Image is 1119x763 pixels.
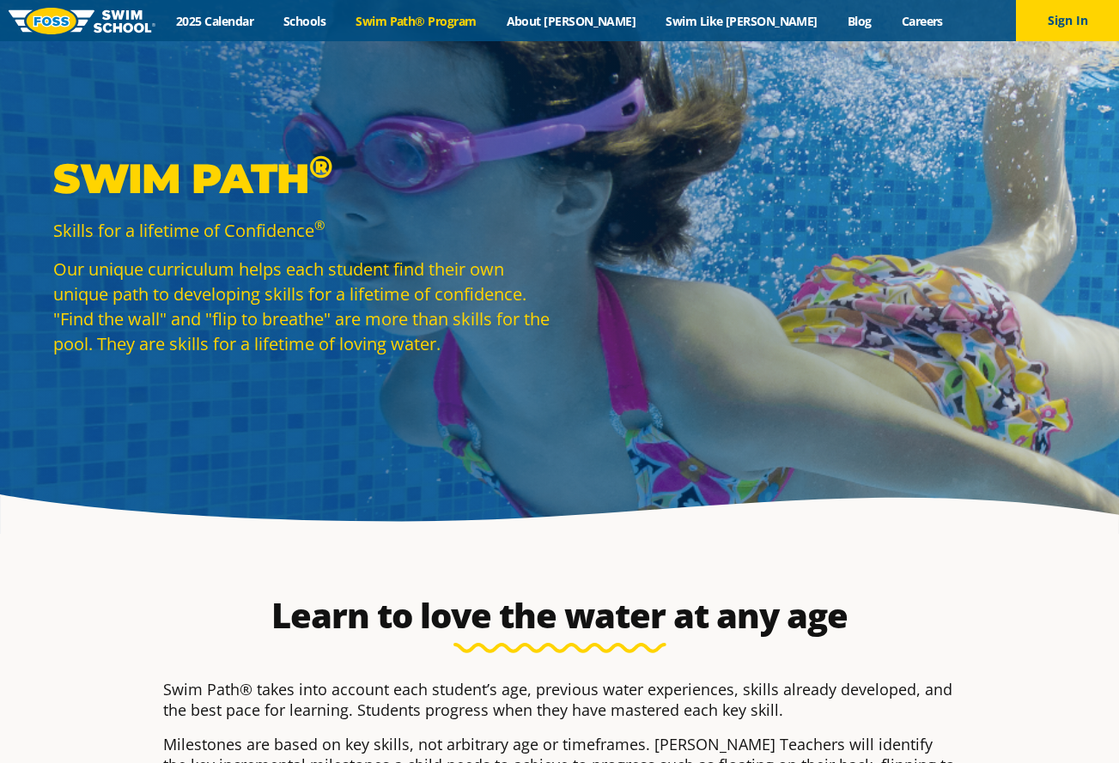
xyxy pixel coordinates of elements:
[651,13,833,29] a: Swim Like [PERSON_NAME]
[309,148,332,185] sup: ®
[491,13,651,29] a: About [PERSON_NAME]
[886,13,958,29] a: Careers
[832,13,886,29] a: Blog
[163,679,957,720] p: Swim Path® takes into account each student’s age, previous water experiences, skills already deve...
[53,257,551,356] p: Our unique curriculum helps each student find their own unique path to developing skills for a li...
[269,13,341,29] a: Schools
[341,13,491,29] a: Swim Path® Program
[53,153,551,204] p: Swim Path
[155,595,965,636] h2: Learn to love the water at any age
[314,216,325,233] sup: ®
[53,218,551,243] p: Skills for a lifetime of Confidence
[9,8,155,34] img: FOSS Swim School Logo
[161,13,269,29] a: 2025 Calendar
